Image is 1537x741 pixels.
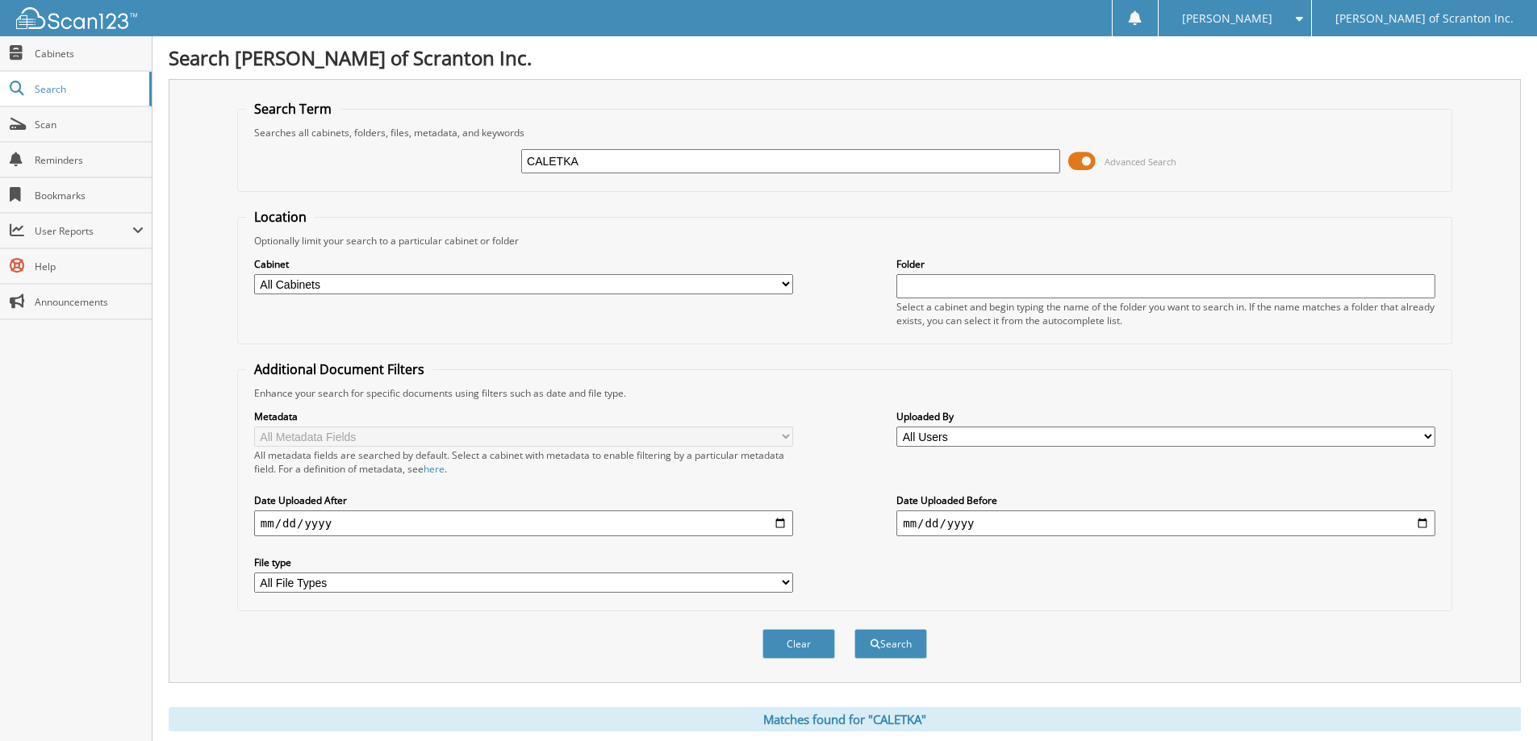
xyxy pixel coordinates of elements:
[35,47,144,60] span: Cabinets
[896,493,1435,507] label: Date Uploaded Before
[896,410,1435,423] label: Uploaded By
[762,629,835,659] button: Clear
[35,260,144,273] span: Help
[896,300,1435,327] div: Select a cabinet and begin typing the name of the folder you want to search in. If the name match...
[246,126,1443,139] div: Searches all cabinets, folders, files, metadata, and keywords
[169,44,1521,71] h1: Search [PERSON_NAME] of Scranton Inc.
[254,257,793,271] label: Cabinet
[16,7,137,29] img: scan123-logo-white.svg
[35,295,144,309] span: Announcements
[35,82,141,96] span: Search
[1182,14,1272,23] span: [PERSON_NAME]
[254,556,793,569] label: File type
[35,153,144,167] span: Reminders
[854,629,927,659] button: Search
[424,462,445,476] a: here
[1335,14,1514,23] span: [PERSON_NAME] of Scranton Inc.
[254,510,793,536] input: start
[896,257,1435,271] label: Folder
[254,448,793,476] div: All metadata fields are searched by default. Select a cabinet with metadata to enable filtering b...
[169,707,1521,731] div: Matches found for "CALETKA"
[246,360,432,378] legend: Additional Document Filters
[246,208,315,226] legend: Location
[35,224,132,238] span: User Reports
[246,386,1443,400] div: Enhance your search for specific documents using filters such as date and file type.
[254,493,793,507] label: Date Uploaded After
[35,118,144,131] span: Scan
[35,189,144,202] span: Bookmarks
[896,510,1435,536] input: end
[246,234,1443,248] div: Optionally limit your search to a particular cabinet or folder
[1105,156,1176,168] span: Advanced Search
[246,100,340,118] legend: Search Term
[254,410,793,423] label: Metadata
